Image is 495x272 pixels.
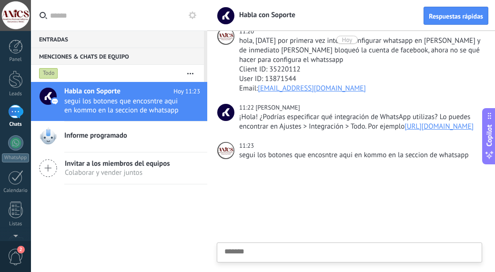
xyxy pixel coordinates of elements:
span: segui los botones que encosntre aqui en kommo en la seccion de whatsapp [64,97,182,115]
span: Copilot [485,124,494,146]
div: Listas [2,221,30,227]
div: hola, [DATE] por primera vez intenté configurar whatsapp en [PERSON_NAME] y de inmediato [PERSON_... [239,36,480,65]
span: Hoy 11:23 [173,87,200,96]
a: Habla con Soporte Hoy 11:23 segui los botones que encosntre aqui en kommo en la seccion de whatsapp [31,82,207,121]
span: Habla con Soporte [233,10,295,20]
div: 11:20 [239,27,255,36]
button: Respuestas rápidas [424,7,488,25]
span: Colaborar y vender juntos [65,168,170,177]
span: Invitar a los miembros del equipos [65,159,170,168]
a: Informe programado [31,121,207,152]
div: Panel [2,57,30,63]
div: Email: [239,84,480,93]
div: Chats [2,121,30,128]
div: 11:23 [239,141,255,151]
div: ¡Hola! ¿Podrías especificar qué integración de WhatsApp utilizas? Lo puedes encontrar en Ajustes ... [239,112,480,131]
span: Habla con Soporte [64,87,121,96]
div: Calendario [2,188,30,194]
div: WhatsApp [2,153,29,162]
span: Respuestas rápidas [429,13,483,20]
div: Client ID: 35220112 [239,65,480,74]
div: Todo [39,68,58,79]
a: [URL][DOMAIN_NAME] [404,122,474,131]
div: 11:22 [239,103,255,112]
div: Entradas [31,30,204,48]
div: Hoy [342,36,353,44]
span: Informe programado [64,131,127,141]
span: Nicole A. [255,103,300,111]
div: User ID: 13871544 [239,74,480,84]
span: 2 [17,246,25,253]
button: Más [180,65,201,82]
a: [EMAIL_ADDRESS][DOMAIN_NAME] [258,84,366,93]
span: Nicole A. [217,104,234,121]
span: Asamblea Nacional Campesina [217,142,234,159]
div: segui los botones que encosntre aqui en kommo en la seccion de whatsapp [239,151,480,160]
div: Menciones & Chats de equipo [31,48,204,65]
div: Leads [2,91,30,97]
